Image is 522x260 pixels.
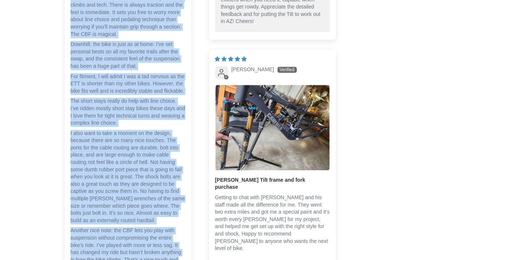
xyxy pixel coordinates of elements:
p: I also want to take a moment on the design, because there are so many nice touches. The ports for... [71,130,185,224]
a: Link to user picture 1 [215,85,330,171]
p: For fitment, I will admit I was a tad nervous as the ETT is shorter than my other bikes. However,... [71,73,185,95]
span: [PERSON_NAME] [231,66,274,72]
span: 5 star review [215,56,247,62]
img: User picture [215,85,330,171]
p: The short stays really do help with line choice. I’ve ridden mostly short stay bikes these days a... [71,98,185,126]
p: Getting to chat with [PERSON_NAME] and his staff made all the difference for me. They went two ex... [215,194,330,252]
p: Downhill, the bike is just as at home. I’ve set personal bests on all my favorite trails after th... [71,41,185,70]
b: [PERSON_NAME] Tilt frame and fork purchase [215,177,330,191]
